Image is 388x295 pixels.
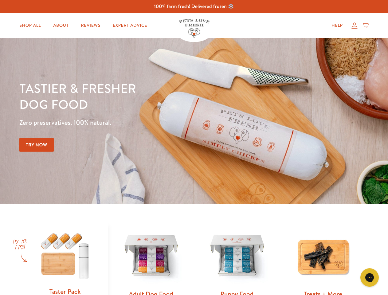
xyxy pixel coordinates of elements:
[48,19,73,32] a: About
[19,80,252,112] h1: Tastier & fresher dog food
[76,19,105,32] a: Reviews
[357,266,382,289] iframe: Gorgias live chat messenger
[327,19,348,32] a: Help
[19,117,252,128] p: Zero preservatives. 100% natural.
[108,19,152,32] a: Expert Advice
[19,138,54,152] a: Try Now
[179,19,210,37] img: Pets Love Fresh
[14,19,46,32] a: Shop All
